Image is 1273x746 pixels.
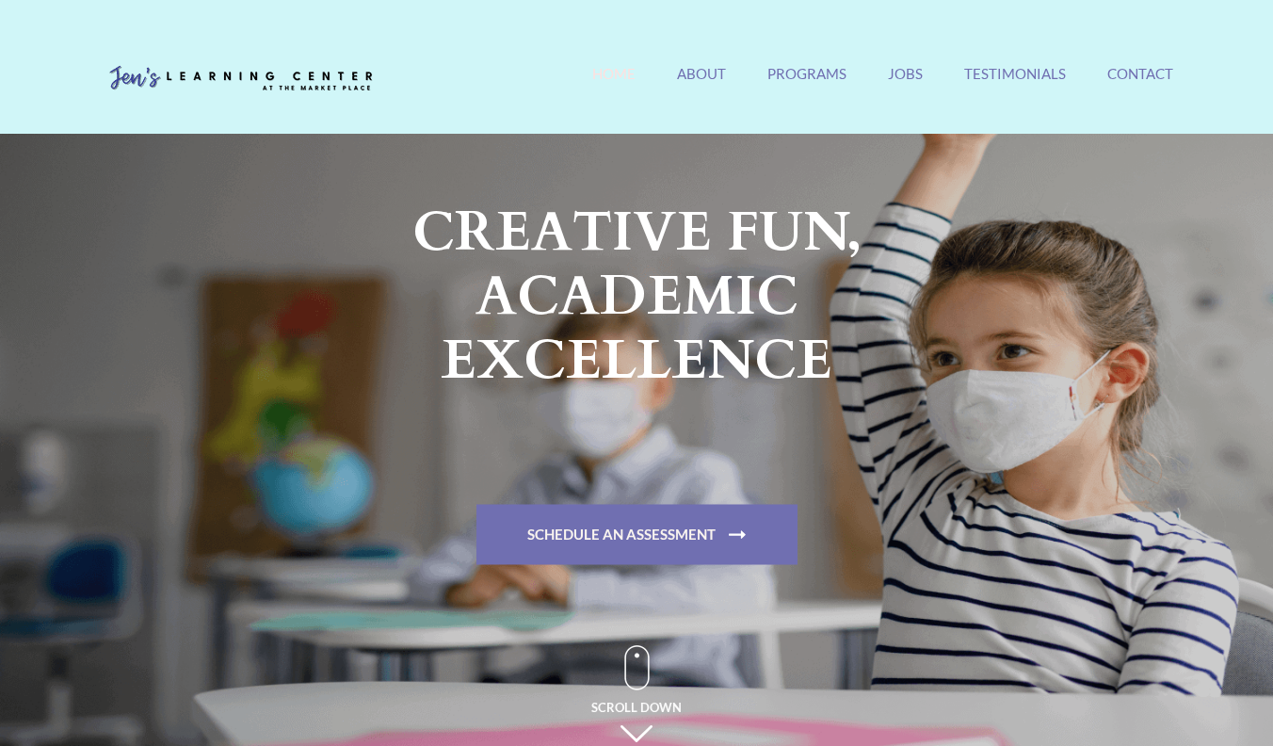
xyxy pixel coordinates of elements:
a: Contact [1107,65,1173,105]
a: About [677,65,726,105]
a: Jobs [888,65,923,105]
a: Programs [767,65,846,105]
a: Home [592,65,636,105]
img: Jen's Learning Center Logo Transparent [100,51,382,107]
a: Testimonials [964,65,1066,105]
span: Scroll Down [591,645,682,742]
a: Schedule An Assessment [476,504,798,564]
